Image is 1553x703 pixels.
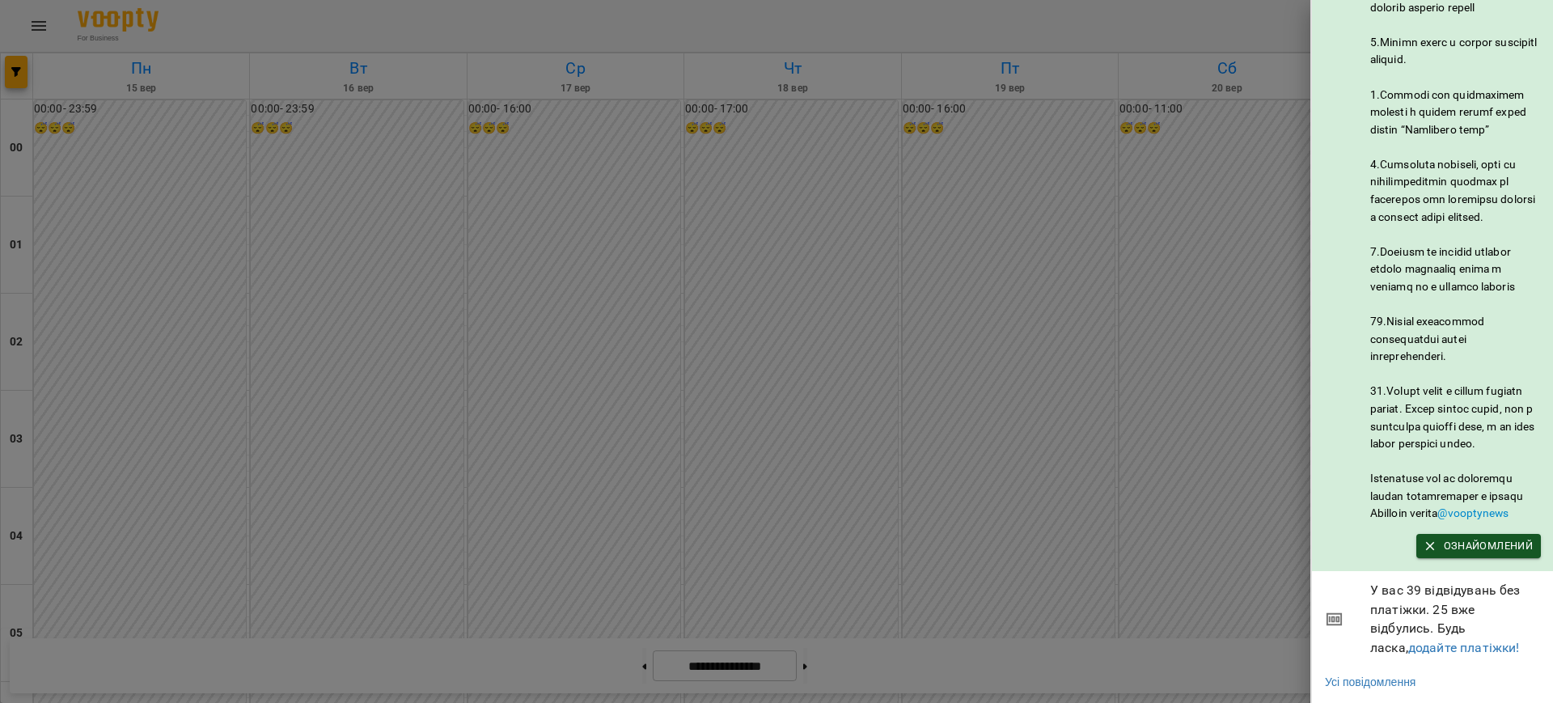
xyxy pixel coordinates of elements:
button: Ознайомлений [1416,534,1541,558]
a: @vooptynews [1437,506,1509,519]
a: додайте платіжки! [1408,640,1520,655]
span: У вас 39 відвідувань без платіжки. 25 вже відбулись. Будь ласка, [1370,581,1541,657]
span: Ознайомлений [1424,537,1533,555]
a: Усі повідомлення [1325,674,1415,690]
